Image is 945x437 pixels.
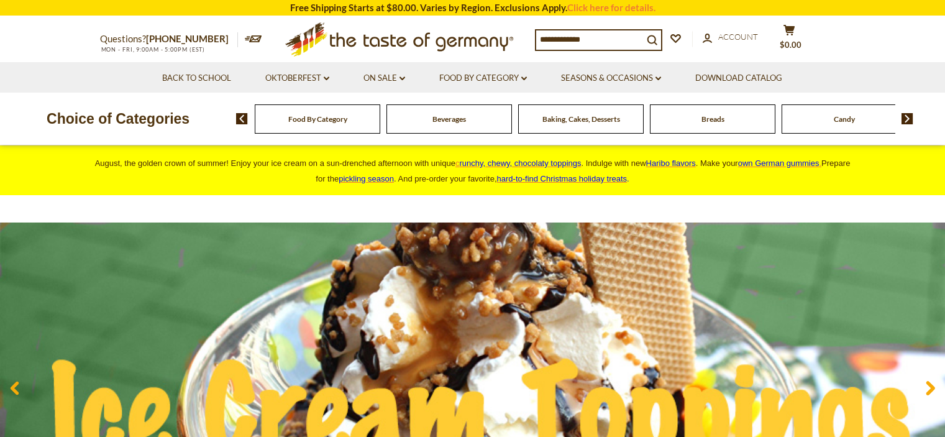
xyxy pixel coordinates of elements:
a: Account [703,30,758,44]
a: Food By Category [439,71,527,85]
a: Click here for details. [567,2,655,13]
span: MON - FRI, 9:00AM - 5:00PM (EST) [100,46,206,53]
a: Haribo flavors [646,159,696,168]
span: own German gummies [738,159,819,168]
a: hard-to-find Christmas holiday treats [497,174,628,183]
a: pickling season [339,174,394,183]
button: $0.00 [771,24,808,55]
a: Beverages [432,114,466,124]
span: . [497,174,629,183]
a: On Sale [363,71,405,85]
img: previous arrow [236,113,248,124]
a: Candy [834,114,855,124]
a: Seasons & Occasions [561,71,661,85]
p: Questions? [100,31,238,47]
a: Download Catalog [695,71,782,85]
span: Account [718,32,758,42]
a: Oktoberfest [265,71,329,85]
img: next arrow [902,113,913,124]
a: Back to School [162,71,231,85]
a: Baking, Cakes, Desserts [542,114,620,124]
a: [PHONE_NUMBER] [146,33,229,44]
a: own German gummies. [738,159,821,168]
a: crunchy, chewy, chocolaty toppings [455,159,582,168]
a: Food By Category [288,114,347,124]
a: Breads [701,114,724,124]
span: $0.00 [780,40,801,50]
span: August, the golden crown of summer! Enjoy your ice cream on a sun-drenched afternoon with unique ... [95,159,851,183]
span: runchy, chewy, chocolaty toppings [459,159,581,168]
